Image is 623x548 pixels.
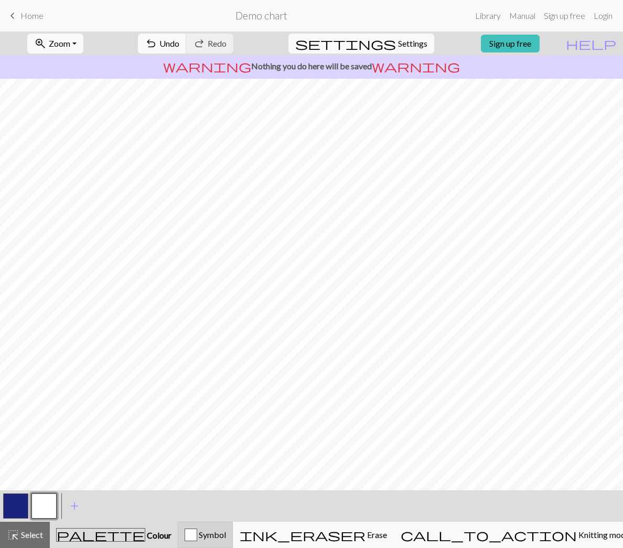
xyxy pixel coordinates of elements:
a: Sign up free [481,35,540,52]
a: Manual [505,5,540,26]
button: Colour [50,522,178,548]
span: settings [295,36,396,51]
button: Zoom [27,34,83,54]
span: ink_eraser [240,528,366,542]
span: add [68,499,81,513]
a: Home [6,7,44,25]
h2: Demo chart [235,9,287,22]
button: Erase [233,522,394,548]
p: Nothing you do here will be saved [4,60,619,72]
span: call_to_action [401,528,577,542]
span: palette [57,528,145,542]
a: Sign up free [540,5,589,26]
span: Colour [145,530,171,540]
span: Settings [398,37,427,50]
span: Symbol [197,530,226,540]
span: Select [19,530,43,540]
span: Zoom [49,38,70,48]
span: keyboard_arrow_left [6,8,19,23]
span: Home [20,10,44,20]
button: Undo [138,34,187,54]
span: Erase [366,530,387,540]
span: warning [372,59,460,73]
span: highlight_alt [7,528,19,542]
button: SettingsSettings [288,34,434,54]
button: Symbol [178,522,233,548]
span: undo [145,36,157,51]
span: zoom_in [34,36,47,51]
span: warning [163,59,251,73]
i: Settings [295,37,396,50]
span: help [566,36,616,51]
span: Undo [159,38,179,48]
a: Login [589,5,617,26]
a: Library [471,5,505,26]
